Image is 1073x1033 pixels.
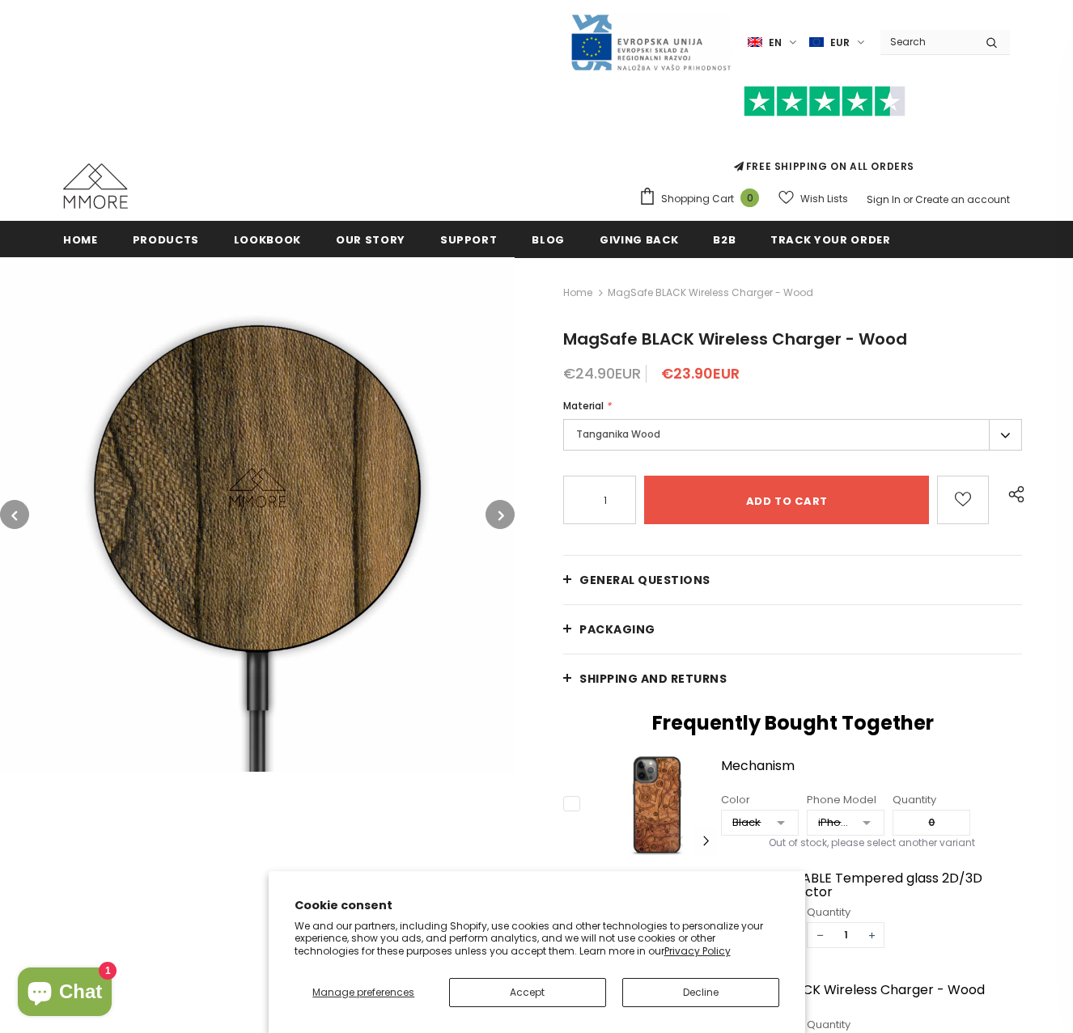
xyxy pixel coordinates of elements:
[664,944,731,958] a: Privacy Policy
[449,978,606,1007] button: Accept
[661,363,740,383] span: €23.90EUR
[732,815,766,831] div: Black
[440,232,498,248] span: support
[440,221,498,257] a: support
[312,985,414,999] span: Manage preferences
[563,556,1022,604] a: General Questions
[579,671,727,687] span: Shipping and returns
[740,188,759,207] span: 0
[532,221,565,257] a: Blog
[579,621,655,637] span: PACKAGING
[295,897,779,914] h2: Cookie consent
[133,221,199,257] a: Products
[830,35,850,51] span: EUR
[600,232,678,248] span: Giving back
[748,36,762,49] img: i-lang-1.png
[721,983,1022,1011] a: MagSafe BLACK Wireless Charger - Wood
[713,232,736,248] span: B2B
[295,978,434,1007] button: Manage preferences
[769,35,782,51] span: en
[807,792,884,808] div: Phone Model
[563,654,1022,703] a: Shipping and returns
[563,328,907,350] span: MagSafe BLACK Wireless Charger - Wood
[336,221,405,257] a: Our Story
[638,93,1010,173] span: FREE SHIPPING ON ALL ORDERS
[622,978,779,1007] button: Decline
[644,476,929,524] input: Add to cart
[721,792,799,808] div: Color
[818,815,851,831] div: iPhone 12 Pro Max
[532,232,565,248] span: Blog
[234,232,301,248] span: Lookbook
[563,711,1022,735] h2: Frequently Bought Together
[808,923,832,947] span: −
[770,221,890,257] a: Track your order
[579,572,710,588] span: General Questions
[721,871,1022,900] a: 100% RECYCLABLE Tempered glass 2D/3D screen protector
[638,116,1010,159] iframe: Customer reviews powered by Trustpilot
[295,920,779,958] p: We and our partners, including Shopify, use cookies and other technologies to personalize your ex...
[596,867,717,967] img: Screen Protector iPhone SE 2
[563,605,1022,654] a: PACKAGING
[570,13,732,72] img: Javni Razpis
[807,904,884,921] div: Quantity
[778,184,848,213] a: Wish Lists
[570,35,732,49] a: Javni Razpis
[915,193,1010,206] a: Create an account
[721,839,1022,855] div: Out of stock, please select another variant
[903,193,913,206] span: or
[721,759,1022,787] a: Mechanism
[563,399,604,413] span: Material
[563,363,641,383] span: €24.90EUR
[713,221,736,257] a: B2B
[63,163,128,209] img: MMORE Cases
[234,221,301,257] a: Lookbook
[867,193,901,206] a: Sign In
[13,967,117,1020] inbox-online-store-chat: Shopify online store chat
[336,232,405,248] span: Our Story
[563,419,1022,451] label: Tanganika Wood
[600,221,678,257] a: Giving back
[63,221,98,257] a: Home
[608,283,813,303] span: MagSafe BLACK Wireless Charger - Wood
[133,232,199,248] span: Products
[661,191,734,207] span: Shopping Cart
[800,191,848,207] span: Wish Lists
[63,232,98,248] span: Home
[563,283,592,303] a: Home
[638,187,767,211] a: Shopping Cart 0
[770,232,890,248] span: Track your order
[596,755,717,855] img: Mechanism image 0
[880,30,973,53] input: Search Site
[744,86,905,117] img: Trust Pilot Stars
[893,792,970,808] div: Quantity
[807,1017,884,1033] div: Quantity
[859,923,884,947] span: +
